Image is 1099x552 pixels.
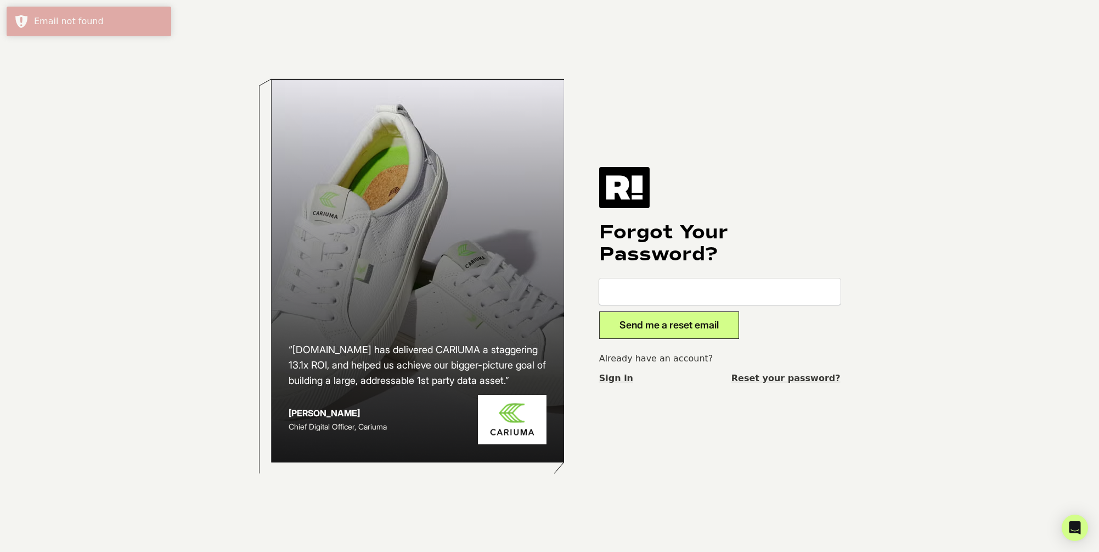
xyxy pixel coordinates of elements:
[599,352,841,365] p: Already have an account?
[599,372,633,385] a: Sign in
[289,342,546,388] h2: “[DOMAIN_NAME] has delivered CARIUMA a staggering 13.1x ROI, and helped us achieve our bigger-pic...
[731,372,841,385] a: Reset your password?
[599,311,739,339] button: Send me a reset email
[289,422,387,431] span: Chief Digital Officer, Cariuma
[478,395,546,445] img: Cariuma
[289,408,360,419] strong: [PERSON_NAME]
[1062,515,1088,541] div: Open Intercom Messenger
[599,221,841,265] h1: Forgot Your Password?
[599,167,650,208] img: Retention.com
[34,15,163,28] div: Email not found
